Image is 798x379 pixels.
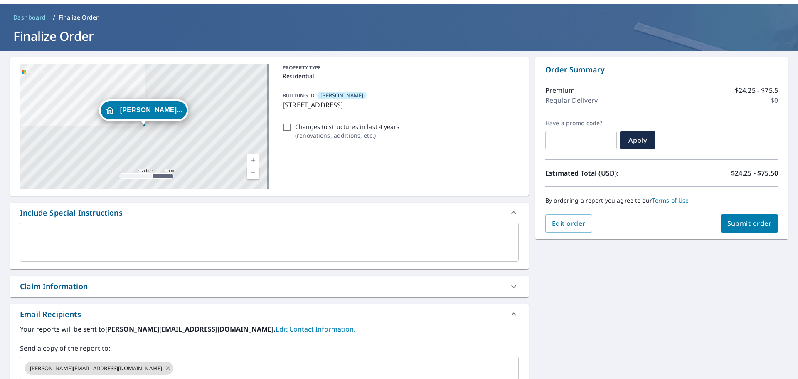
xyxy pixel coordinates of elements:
[545,119,617,127] label: Have a promo code?
[247,166,259,179] a: Current Level 17, Zoom Out
[283,72,515,80] p: Residential
[295,131,399,140] p: ( renovations, additions, etc. )
[545,214,592,233] button: Edit order
[99,99,188,125] div: Dropped pin, building Ken Williams, Residential property, 1460 Badingham Dr Cumming, GA 30041
[721,214,778,233] button: Submit order
[247,154,259,166] a: Current Level 17, Zoom In
[10,27,788,45] h1: Finalize Order
[627,136,649,145] span: Apply
[276,325,355,334] a: EditContactInfo
[283,92,315,99] p: BUILDING ID
[20,309,81,320] div: Email Recipients
[10,11,49,24] a: Dashboard
[59,13,99,22] p: Finalize Order
[545,197,778,204] p: By ordering a report you agree to our
[545,168,662,178] p: Estimated Total (USD):
[13,13,46,22] span: Dashboard
[10,203,529,223] div: Include Special Instructions
[25,362,173,375] div: [PERSON_NAME][EMAIL_ADDRESS][DOMAIN_NAME]
[735,85,778,95] p: $24.25 - $75.5
[20,207,123,218] div: Include Special Instructions
[545,95,598,105] p: Regular Delivery
[25,364,167,372] span: [PERSON_NAME][EMAIL_ADDRESS][DOMAIN_NAME]
[295,122,399,131] p: Changes to structures in last 4 years
[620,131,655,149] button: Apply
[20,343,519,353] label: Send a copy of the report to:
[552,219,586,228] span: Edit order
[120,107,182,113] span: [PERSON_NAME]...
[727,219,772,228] span: Submit order
[20,324,519,334] label: Your reports will be sent to
[20,281,88,292] div: Claim Information
[53,12,55,22] li: /
[10,276,529,297] div: Claim Information
[771,95,778,105] p: $0
[545,85,575,95] p: Premium
[10,11,788,24] nav: breadcrumb
[320,92,363,99] span: [PERSON_NAME]
[105,325,276,334] b: [PERSON_NAME][EMAIL_ADDRESS][DOMAIN_NAME].
[545,64,778,75] p: Order Summary
[652,196,689,204] a: Terms of Use
[283,100,515,110] p: [STREET_ADDRESS]
[731,168,778,178] p: $24.25 - $75.50
[283,64,515,72] p: PROPERTY TYPE
[10,304,529,324] div: Email Recipients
